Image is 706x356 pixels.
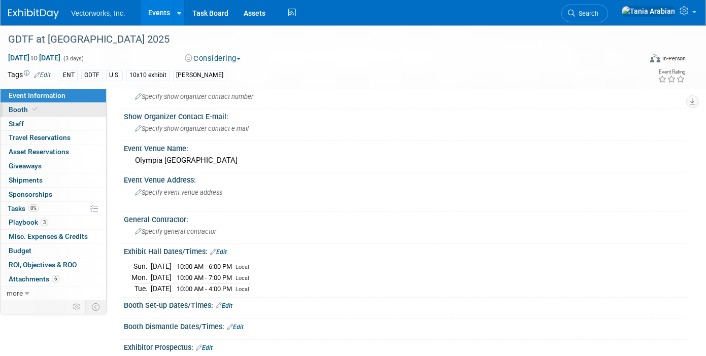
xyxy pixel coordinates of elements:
[9,190,52,198] span: Sponsorships
[1,103,106,117] a: Booth
[177,274,232,281] span: 10:00 AM - 7:00 PM
[177,285,232,293] span: 10:00 AM - 4:00 PM
[9,275,59,283] span: Attachments
[9,148,69,156] span: Asset Reservations
[7,289,23,297] span: more
[9,162,42,170] span: Giveaways
[124,319,686,332] div: Booth Dismantle Dates/Times:
[124,340,686,353] div: Exhibitor Prospectus:
[561,5,608,22] a: Search
[29,54,39,62] span: to
[216,302,232,309] a: Edit
[1,287,106,300] a: more
[1,188,106,201] a: Sponsorships
[1,230,106,243] a: Misc. Expenses & Credits
[60,70,78,81] div: ENT
[34,72,51,79] a: Edit
[9,133,71,141] span: Travel Reservations
[9,261,77,269] span: ROI, Objectives & ROO
[5,30,628,49] div: GDTF at [GEOGRAPHIC_DATA] 2025
[106,70,123,81] div: U.S.
[135,93,253,100] span: Specify show organizer contact number
[124,244,686,257] div: Exhibit Hall Dates/Times:
[8,9,59,19] img: ExhibitDay
[28,204,39,212] span: 0%
[236,286,249,293] span: Local
[658,69,685,75] div: Event Rating
[135,125,249,132] span: Specify show organizer contact e-mail
[8,53,61,62] span: [DATE] [DATE]
[135,189,222,196] span: Specify event venue address
[131,283,151,294] td: Tue.
[151,261,172,272] td: [DATE]
[1,258,106,272] a: ROI, Objectives & ROO
[124,172,686,185] div: Event Venue Address:
[236,264,249,270] span: Local
[662,55,686,62] div: In-Person
[131,272,151,283] td: Mon.
[124,109,686,122] div: Show Organizer Contact E-mail:
[32,106,38,112] i: Booth reservation complete
[621,6,676,17] img: Tania Arabian
[585,53,686,68] div: Event Format
[135,228,216,235] span: Specify general contractor
[86,300,107,313] td: Toggle Event Tabs
[650,54,660,62] img: Format-Inperson.png
[9,176,43,184] span: Shipments
[1,89,106,102] a: Event Information
[1,272,106,286] a: Attachments6
[41,219,48,226] span: 3
[131,261,151,272] td: Sun.
[81,70,103,81] div: GDTF
[181,53,245,64] button: Considering
[575,10,598,17] span: Search
[1,216,106,229] a: Playbook3
[1,173,106,187] a: Shipments
[1,159,106,173] a: Giveaways
[68,300,86,313] td: Personalize Event Tab Strip
[1,145,106,159] a: Asset Reservations
[124,212,686,225] div: General Contractor:
[71,9,125,17] span: Vectorworks, Inc.
[227,324,244,331] a: Edit
[9,246,31,255] span: Budget
[52,275,59,282] span: 6
[236,275,249,281] span: Local
[151,272,172,283] td: [DATE]
[126,70,170,81] div: 10x10 exhibit
[177,263,232,270] span: 10:00 AM - 6:00 PM
[9,218,48,226] span: Playbook
[8,69,51,81] td: Tags
[1,131,106,145] a: Travel Reservations
[62,55,84,62] span: (3 days)
[151,283,172,294] td: [DATE]
[1,202,106,216] a: Tasks0%
[124,298,686,311] div: Booth Set-up Dates/Times:
[131,153,678,168] div: Olympia [GEOGRAPHIC_DATA]
[9,105,40,114] span: Booth
[9,91,65,99] span: Event Information
[124,141,686,154] div: Event Venue Name:
[8,204,39,212] span: Tasks
[210,248,227,256] a: Edit
[9,232,88,240] span: Misc. Expenses & Credits
[196,344,213,351] a: Edit
[1,117,106,131] a: Staff
[1,244,106,258] a: Budget
[9,120,24,128] span: Staff
[173,70,226,81] div: [PERSON_NAME]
